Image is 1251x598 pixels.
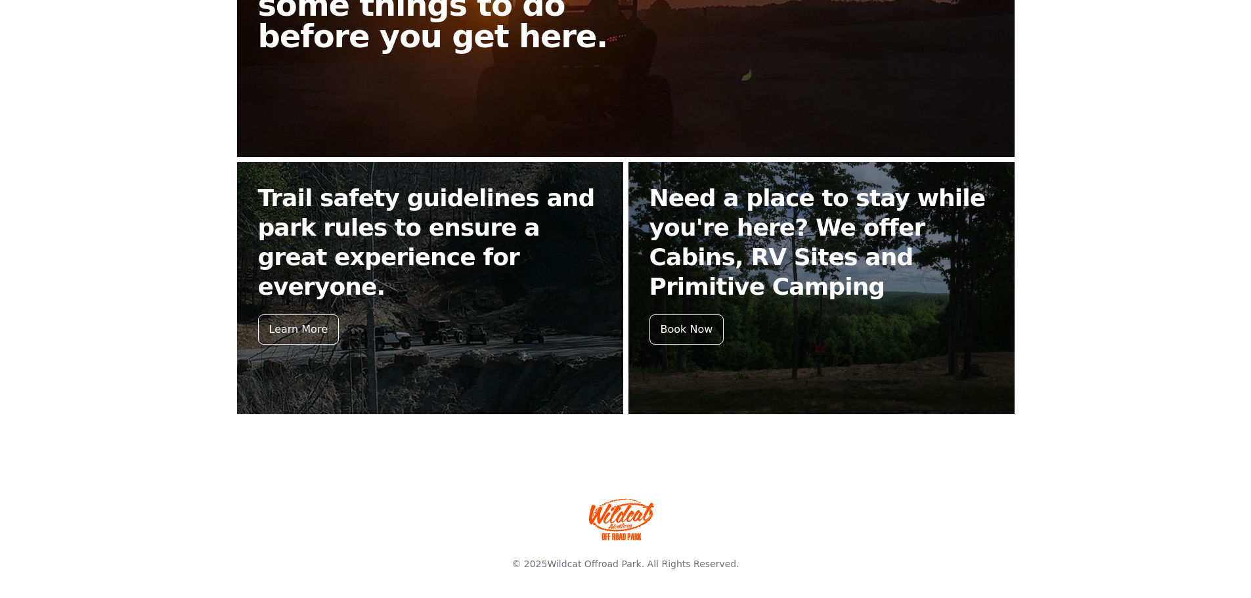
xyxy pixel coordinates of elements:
img: Wildcat Offroad park [589,498,655,540]
h2: Need a place to stay while you're here? We offer Cabins, RV Sites and Primitive Camping [649,183,994,301]
span: © 2025 . All Rights Reserved. [512,559,739,569]
div: Book Now [649,314,724,345]
h2: Trail safety guidelines and park rules to ensure a great experience for everyone. [258,183,602,301]
div: Learn More [258,314,339,345]
a: Wildcat Offroad Park [547,559,641,569]
a: Trail safety guidelines and park rules to ensure a great experience for everyone. Learn More [237,162,623,414]
a: Need a place to stay while you're here? We offer Cabins, RV Sites and Primitive Camping Book Now [628,162,1015,414]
